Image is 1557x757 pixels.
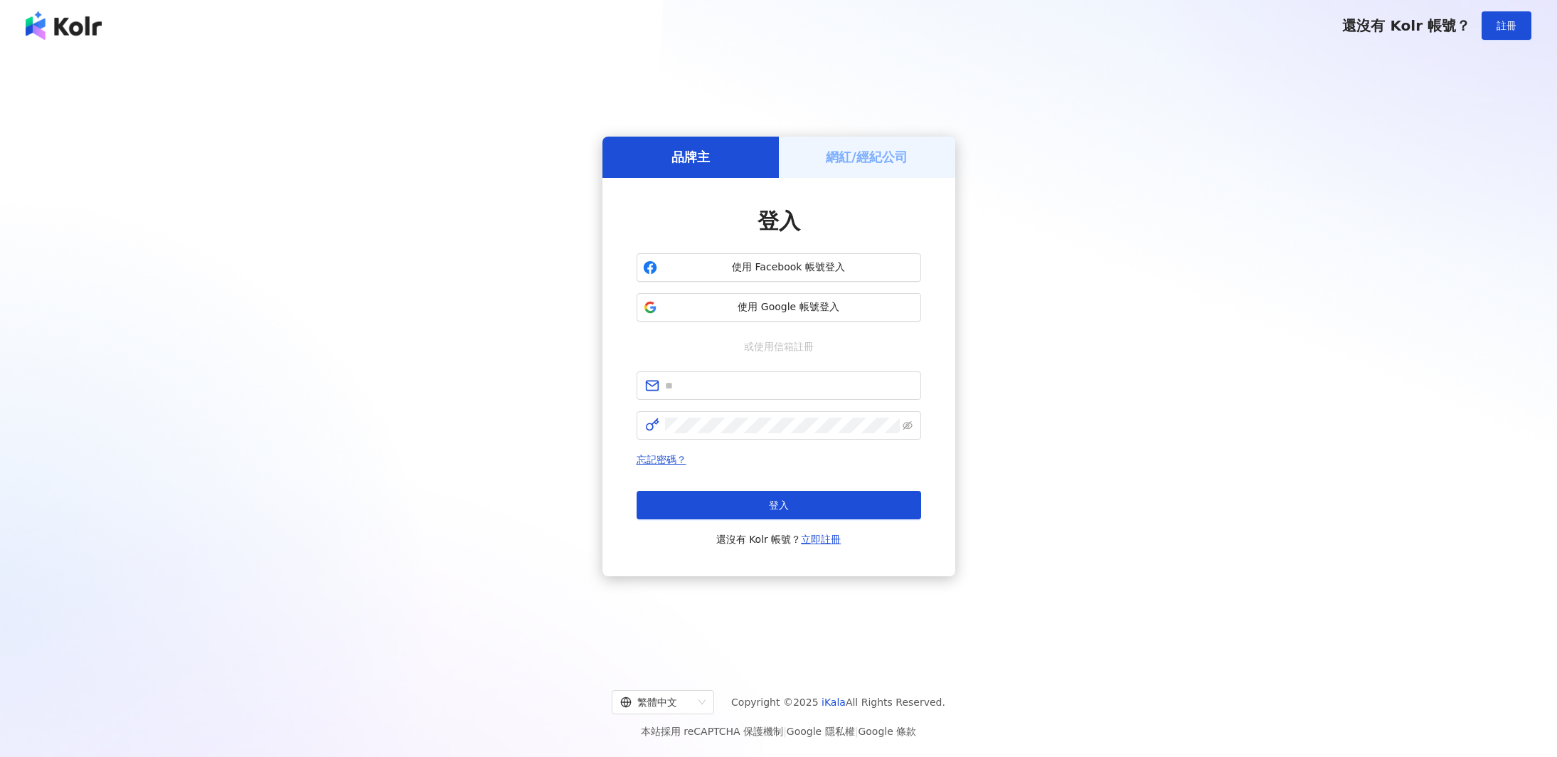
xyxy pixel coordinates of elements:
[734,339,824,354] span: 或使用信箱註冊
[826,148,908,166] h5: 網紅/經紀公司
[637,253,921,282] button: 使用 Facebook 帳號登入
[637,293,921,322] button: 使用 Google 帳號登入
[1497,20,1516,31] span: 註冊
[769,499,789,511] span: 登入
[903,420,913,430] span: eye-invisible
[716,531,841,548] span: 還沒有 Kolr 帳號？
[663,260,915,275] span: 使用 Facebook 帳號登入
[641,723,916,740] span: 本站採用 reCAPTCHA 保護機制
[801,534,841,545] a: 立即註冊
[663,300,915,314] span: 使用 Google 帳號登入
[731,694,945,711] span: Copyright © 2025 All Rights Reserved.
[620,691,693,714] div: 繁體中文
[758,208,800,233] span: 登入
[858,726,916,737] a: Google 條款
[1482,11,1531,40] button: 註冊
[671,148,710,166] h5: 品牌主
[1342,17,1470,34] span: 還沒有 Kolr 帳號？
[26,11,102,40] img: logo
[822,697,846,708] a: iKala
[637,491,921,519] button: 登入
[637,454,686,465] a: 忘記密碼？
[855,726,859,737] span: |
[783,726,787,737] span: |
[787,726,855,737] a: Google 隱私權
